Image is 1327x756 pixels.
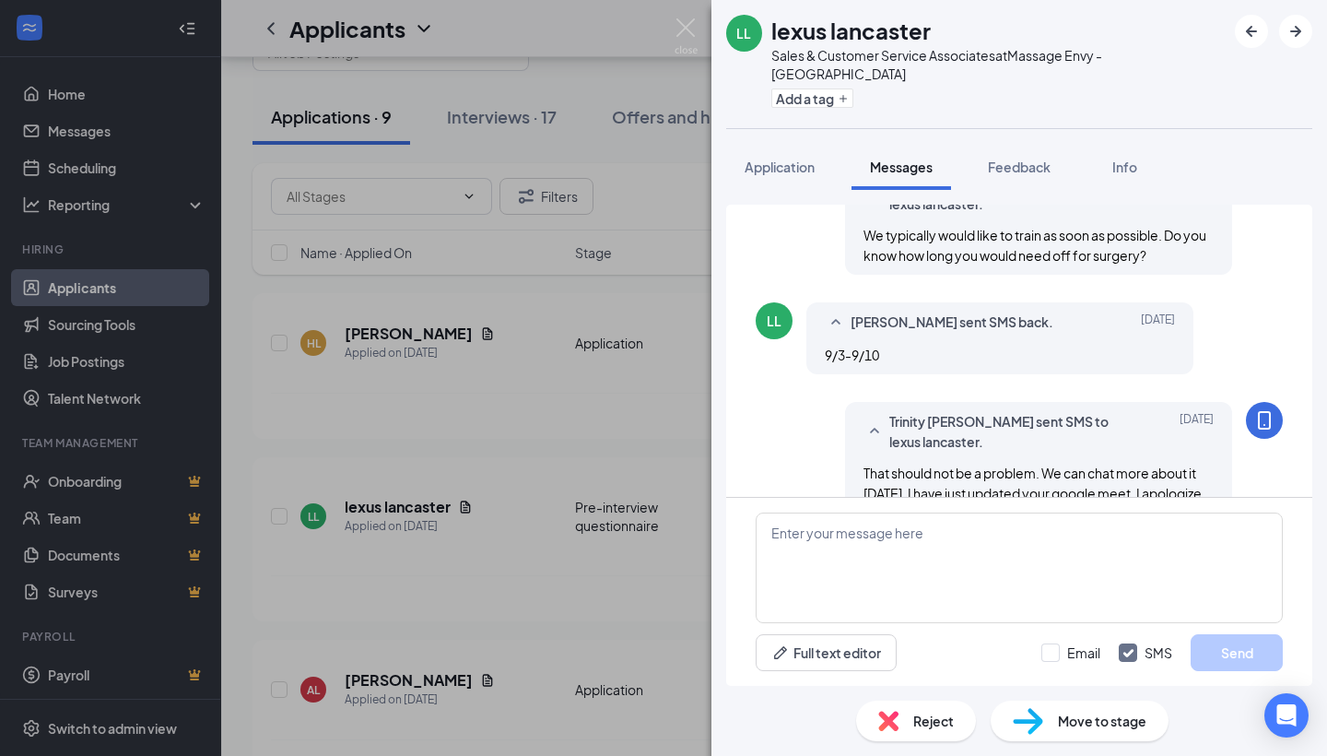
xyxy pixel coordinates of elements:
span: [DATE] [1141,312,1175,334]
span: [PERSON_NAME] sent SMS back. [851,312,1053,334]
span: Messages [870,159,933,175]
span: Reject [913,711,954,731]
span: Application [745,159,815,175]
svg: ArrowLeftNew [1240,20,1262,42]
div: LL [736,24,751,42]
div: Sales & Customer Service Associates at Massage Envy - [GEOGRAPHIC_DATA] [771,46,1226,83]
svg: MobileSms [1253,409,1275,431]
h1: lexus lancaster [771,15,931,46]
span: Move to stage [1058,711,1146,731]
div: Open Intercom Messenger [1264,693,1309,738]
button: ArrowRight [1279,15,1312,48]
svg: Pen [771,644,790,662]
button: Send [1191,634,1283,671]
span: Feedback [988,159,1051,175]
div: LL [767,312,781,330]
span: That should not be a problem. We can chat more about it [DATE], I have just updated your google m... [863,465,1202,522]
span: Trinity [PERSON_NAME] sent SMS to lexus lancaster. [889,411,1131,452]
svg: SmallChevronUp [825,312,847,334]
button: ArrowLeftNew [1235,15,1268,48]
span: [DATE] [1180,411,1214,452]
svg: Plus [838,93,849,104]
svg: SmallChevronUp [863,420,886,443]
button: PlusAdd a tag [771,89,853,108]
span: Info [1112,159,1137,175]
svg: ArrowRight [1285,20,1307,42]
span: 9/3-9/10 [825,347,879,363]
span: We typically would like to train as soon as possible. Do you know how long you would need off for... [863,227,1206,264]
button: Full text editorPen [756,634,897,671]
